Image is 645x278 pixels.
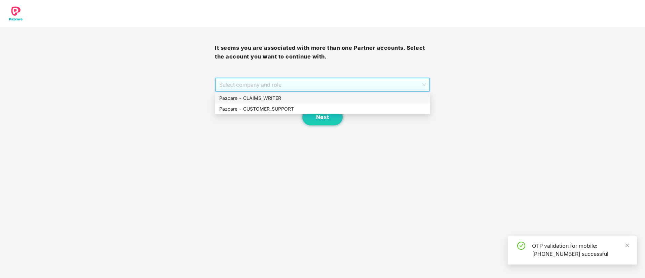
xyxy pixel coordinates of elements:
[517,242,525,250] span: check-circle
[219,105,426,113] div: Pazcare - CUSTOMER_SUPPORT
[215,104,430,114] div: Pazcare - CUSTOMER_SUPPORT
[316,114,329,120] span: Next
[215,44,430,61] h3: It seems you are associated with more than one Partner accounts. Select the account you want to c...
[219,78,425,91] span: Select company and role
[219,94,426,102] div: Pazcare - CLAIMS_WRITER
[625,243,630,248] span: close
[532,242,629,258] div: OTP validation for mobile: [PHONE_NUMBER] successful
[302,109,343,125] button: Next
[215,93,430,104] div: Pazcare - CLAIMS_WRITER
